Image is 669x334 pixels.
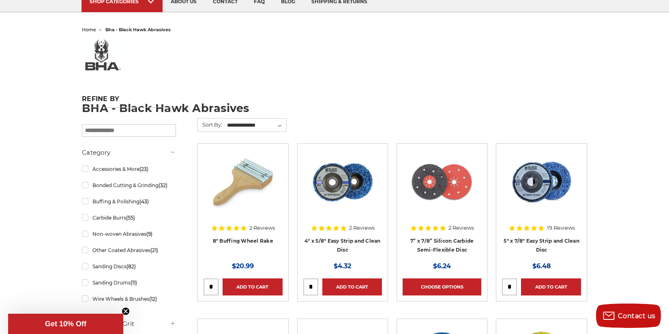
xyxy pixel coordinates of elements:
span: (23) [139,166,148,172]
a: 4" x 5/8" easy strip and clean discs [303,149,382,228]
a: 4" x 5/8" Easy Strip and Clean Disc [304,238,381,253]
span: $6.48 [532,262,551,270]
a: 7" x 7/8" Silicon Carbide Semi Flex Disc [403,149,481,228]
span: bha - black hawk abrasives [105,27,171,32]
a: 7” x 7/8” Silicon Carbide Semi-Flexible Disc [410,238,474,253]
span: $4.32 [334,262,351,270]
label: Sort By: [198,119,222,131]
a: blue clean and strip disc [502,149,581,228]
a: Carbide Burrs [82,211,176,225]
a: Other Coated Abrasives [82,243,176,257]
a: Choose Options [403,278,481,295]
img: blue clean and strip disc [509,149,574,214]
a: 5" x 7/8" Easy Strip and Clean Disc [504,238,579,253]
a: Sanding Drums [82,276,176,290]
span: (9) [146,231,152,237]
a: Quick view [514,174,570,190]
span: (43) [139,198,149,205]
img: 4" x 5/8" easy strip and clean discs [310,149,375,214]
span: $20.99 [232,262,254,270]
span: 2 Reviews [349,225,375,231]
span: (82) [127,263,136,269]
div: Get 10% OffClose teaser [8,314,123,334]
img: bha%20logo_1578506219__73569.original.jpg [82,36,122,76]
span: (21) [150,247,158,253]
button: Close teaser [122,307,130,315]
a: Bonded Cutting & Grinding [82,178,176,192]
span: (11) [131,280,137,286]
button: Contact us [596,304,661,328]
img: 7" x 7/8" Silicon Carbide Semi Flex Disc [410,149,474,214]
span: 2 Reviews [249,225,275,231]
a: Quick view [414,174,470,190]
span: 2 Reviews [448,225,474,231]
span: (32) [159,182,167,188]
a: Add to Cart [521,278,581,295]
img: 8 inch single handle buffing wheel rake [210,149,275,214]
h1: BHA - Black Hawk Abrasives [82,103,587,114]
a: Non-woven Abrasives [82,227,176,241]
span: Get 10% Off [45,320,86,328]
span: (55) [126,215,135,221]
a: 8 inch single handle buffing wheel rake [204,149,282,228]
a: Quick view [315,174,371,190]
a: Wire Wheels & Brushes [82,292,176,306]
a: Buffing & Polishing [82,194,176,209]
a: Quick view [215,174,271,190]
h5: Refine by [82,95,176,108]
span: 19 Reviews [547,225,575,231]
select: Sort By: [226,119,286,131]
a: Add to Cart [223,278,282,295]
a: 8" Buffing Wheel Rake [213,238,273,244]
h5: Choose Your Grit [82,319,176,329]
a: Add to Cart [322,278,382,295]
a: home [82,27,96,32]
a: Accessories & More [82,162,176,176]
span: $6.24 [433,262,451,270]
span: (12) [149,296,157,302]
h5: Category [82,148,176,157]
a: Sanding Discs [82,259,176,274]
span: Contact us [618,312,656,320]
